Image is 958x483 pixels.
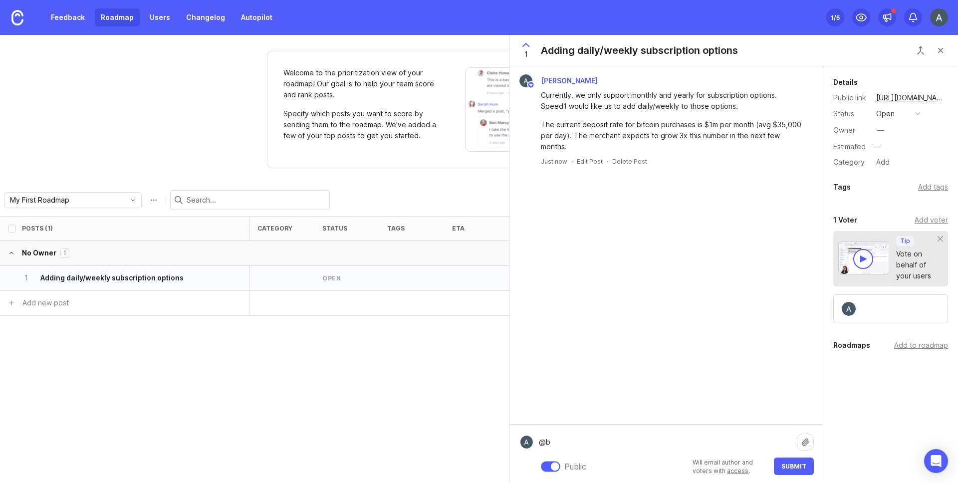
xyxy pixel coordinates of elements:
[257,225,292,232] div: category
[235,8,278,26] a: Autopilot
[877,125,884,136] div: —
[876,108,895,119] div: open
[187,195,325,206] input: Search...
[930,8,948,26] img: Alex Delgado
[833,214,857,226] div: 1 Voter
[896,248,938,281] div: Vote on behalf of your users
[868,156,893,169] a: Add
[781,463,806,470] span: Submit
[541,76,598,85] span: [PERSON_NAME]
[144,8,176,26] a: Users
[45,8,91,26] a: Feedback
[95,8,140,26] a: Roadmap
[146,192,162,208] button: Roadmap options
[911,40,931,60] button: Close button
[833,181,851,193] div: Tags
[833,108,868,119] div: Status
[693,458,768,475] p: Will email author and voters with .
[322,225,347,232] div: status
[918,182,948,193] div: Add tags
[571,157,573,166] div: ·
[774,458,814,475] button: Submit
[527,81,535,89] img: member badge
[465,67,666,152] img: When viewing a post, you can send it to a roadmap
[838,241,889,275] img: video-thumbnail-vote-d41b83416815613422e2ca741bf692cc.jpg
[541,90,803,112] div: Currently, we only support monthly and yearly for subscription options. Speed1 would like us to a...
[873,91,948,104] a: [URL][DOMAIN_NAME]
[21,273,30,283] p: 1
[519,74,532,87] img: Alex Delgado
[833,143,866,150] div: Estimated
[520,436,533,449] img: Alex Delgado
[10,195,120,206] input: My First Roadmap
[524,49,528,60] span: 1
[833,76,858,88] div: Details
[63,249,66,257] p: 1
[125,196,141,204] svg: toggle icon
[283,67,440,100] p: Welcome to the prioritization view of your roadmap! Our goal is to help your team score and rank ...
[541,119,803,152] div: The current deposit rate for bitcoin purchases is $1m per month (avg $35,000 per day). The mercha...
[283,108,440,141] p: Specify which posts you want to score by sending them to the roadmap. We’ve added a few of your t...
[564,461,586,473] div: Public
[833,339,870,351] div: Roadmaps
[387,225,405,232] div: tags
[541,43,738,57] div: Adding daily/weekly subscription options
[607,157,608,166] div: ·
[931,40,951,60] button: Close button
[513,74,606,87] a: Alex Delgado[PERSON_NAME]
[831,10,840,24] div: 1 /5
[22,225,53,232] div: Posts (1)
[180,8,231,26] a: Changelog
[541,157,567,166] a: Just now
[11,10,23,25] img: Canny Home
[40,273,184,283] h6: Adding daily/weekly subscription options
[577,157,603,166] div: Edit Post
[4,192,142,208] div: toggle menu
[900,237,910,245] p: Tip
[873,156,893,169] div: Add
[727,467,748,475] a: access
[842,302,856,316] img: Alex Delgado
[21,266,221,290] button: 1Adding daily/weekly subscription options
[612,157,647,166] div: Delete Post
[452,225,465,232] div: eta
[833,92,868,103] div: Public link
[833,157,868,168] div: Category
[826,8,844,26] button: 1/5
[871,140,884,153] div: —
[833,125,868,136] div: Owner
[539,437,791,448] textarea: @b
[894,340,948,351] div: Add to roadmap
[22,297,69,308] div: Add new post
[322,274,341,282] div: open
[924,449,948,473] div: Open Intercom Messenger
[915,215,948,226] div: Add voter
